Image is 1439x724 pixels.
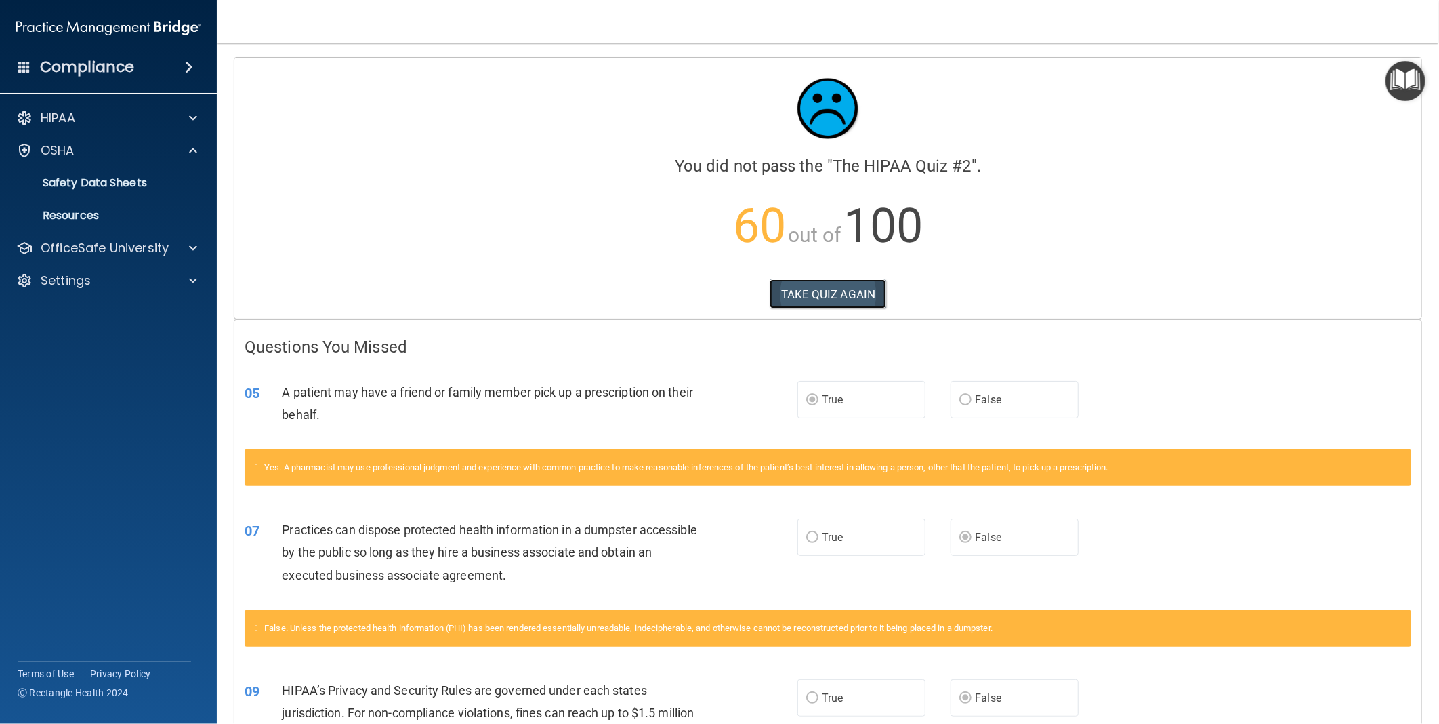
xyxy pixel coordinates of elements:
button: TAKE QUIZ AGAIN [770,279,887,309]
input: False [959,533,972,543]
img: PMB logo [16,14,201,41]
span: 60 [733,198,786,254]
h4: Questions You Missed [245,338,1411,356]
span: out of [788,223,841,247]
span: False [975,393,1001,406]
iframe: Drift Widget Chat Controller [1371,630,1423,682]
span: 100 [843,198,923,254]
span: 05 [245,385,259,401]
span: False. Unless the protected health information (PHI) has been rendered essentially unreadable, in... [264,623,993,633]
span: True [822,531,843,544]
span: False [975,531,1001,544]
span: Yes. A pharmacist may use professional judgment and experience with common practice to make reaso... [264,462,1108,472]
a: Terms of Use [18,667,74,681]
a: Privacy Policy [90,667,151,681]
button: Open Resource Center [1385,61,1425,101]
span: False [975,691,1001,704]
p: Safety Data Sheets [9,176,194,190]
span: Ⓒ Rectangle Health 2024 [18,686,129,700]
input: False [959,693,972,704]
a: HIPAA [16,110,197,126]
img: sad_face.ecc698e2.jpg [787,68,869,149]
span: Practices can dispose protected health information in a dumpster accessible by the public so long... [282,523,697,582]
span: 07 [245,523,259,539]
p: Resources [9,209,194,222]
h4: Compliance [40,58,134,77]
span: The HIPAA Quiz #2 [833,157,972,176]
input: True [806,533,818,543]
span: A patient may have a friend or family member pick up a prescription on their behalf. [282,385,693,422]
a: Settings [16,273,197,289]
p: Settings [41,273,91,289]
input: True [806,693,818,704]
span: 09 [245,683,259,700]
input: True [806,395,818,405]
a: OfficeSafe University [16,240,197,256]
input: False [959,395,972,405]
h4: You did not pass the " ". [245,157,1411,175]
p: OfficeSafe University [41,240,169,256]
a: OSHA [16,142,197,159]
p: OSHA [41,142,75,159]
span: True [822,393,843,406]
span: True [822,691,843,704]
p: HIPAA [41,110,75,126]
